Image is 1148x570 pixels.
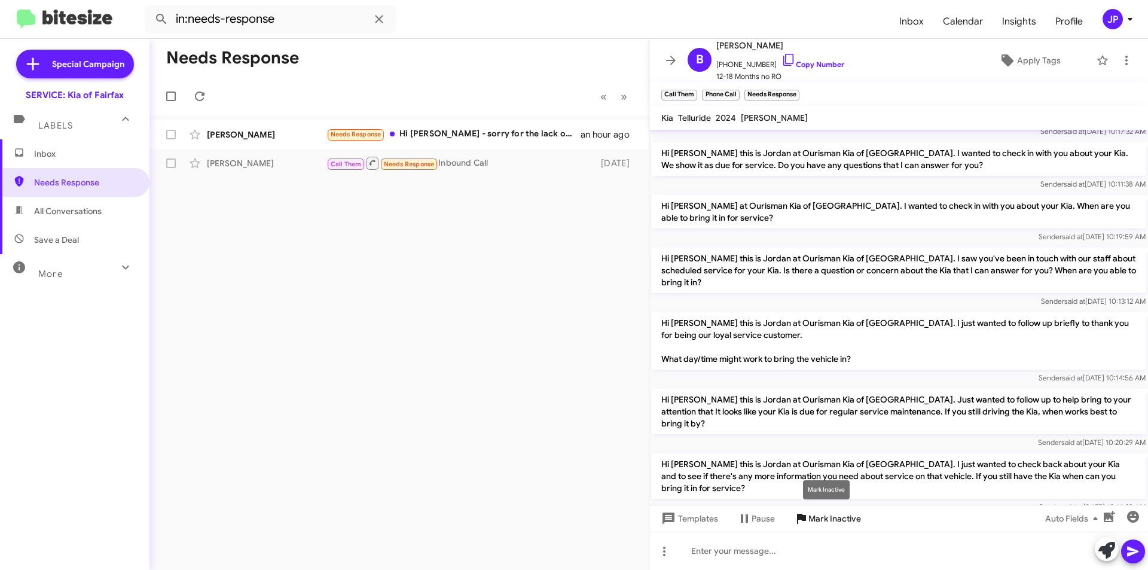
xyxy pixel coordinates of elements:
div: an hour ago [581,129,639,141]
span: Sender [DATE] 10:11:38 AM [1040,179,1146,188]
div: [DATE] [595,157,639,169]
input: Search [145,5,396,33]
span: Call Them [331,160,362,168]
button: JP [1092,9,1135,29]
span: Special Campaign [52,58,124,70]
button: Auto Fields [1036,508,1112,529]
span: Auto Fields [1045,508,1103,529]
span: said at [1062,502,1083,511]
span: Sender [DATE] 10:16:29 AM [1039,502,1146,511]
p: Hi [PERSON_NAME] this is Jordan at Ourisman Kia of [GEOGRAPHIC_DATA]. I just wanted to follow up ... [652,312,1146,370]
span: said at [1062,232,1083,241]
span: said at [1061,438,1082,447]
button: Previous [593,84,614,109]
div: Mark Inactive [803,480,850,499]
span: Needs Response [34,176,136,188]
span: Sender [DATE] 10:13:12 AM [1041,297,1146,306]
button: Next [613,84,634,109]
a: Copy Number [781,60,844,69]
span: Sender [DATE] 10:17:32 AM [1040,127,1146,136]
span: said at [1062,373,1083,382]
span: Needs Response [331,130,381,138]
span: [PERSON_NAME] [716,38,844,53]
small: Call Them [661,90,697,100]
span: Templates [659,508,718,529]
span: Sender [DATE] 10:20:29 AM [1038,438,1146,447]
span: More [38,269,63,279]
a: Special Campaign [16,50,134,78]
span: 2024 [716,112,736,123]
button: Templates [649,508,728,529]
span: 12-18 Months no RO [716,71,844,83]
span: » [621,89,627,104]
nav: Page navigation example [594,84,634,109]
span: Apply Tags [1017,50,1061,71]
span: Telluride [678,112,711,123]
a: Inbox [890,4,933,39]
span: Save a Deal [34,234,79,246]
h1: Needs Response [166,48,299,68]
button: Apply Tags [968,50,1091,71]
p: Hi [PERSON_NAME] this is Jordan at Ourisman Kia of [GEOGRAPHIC_DATA]. I wanted to check in with y... [652,142,1146,176]
small: Phone Call [702,90,739,100]
span: [PERSON_NAME] [741,112,808,123]
button: Mark Inactive [784,508,871,529]
a: Insights [993,4,1046,39]
span: « [600,89,607,104]
a: Calendar [933,4,993,39]
div: JP [1103,9,1123,29]
span: Needs Response [384,160,435,168]
span: Inbox [34,148,136,160]
div: SERVICE: Kia of Fairfax [26,89,124,101]
div: [PERSON_NAME] [207,157,326,169]
span: Labels [38,120,73,131]
button: Pause [728,508,784,529]
a: Profile [1046,4,1092,39]
span: Sender [DATE] 10:14:56 AM [1039,373,1146,382]
span: Mark Inactive [808,508,861,529]
div: Inbound Call [326,156,595,170]
div: Hi [PERSON_NAME] - sorry for the lack of response, I'd like to schedule my Kia for service soon. ... [326,127,581,141]
p: Hi [PERSON_NAME] at Ourisman Kia of [GEOGRAPHIC_DATA]. I wanted to check in with you about your K... [652,195,1146,228]
span: B [696,50,704,69]
span: said at [1064,179,1085,188]
p: Hi [PERSON_NAME] this is Jordan at Ourisman Kia of [GEOGRAPHIC_DATA]. I saw you've been in touch ... [652,248,1146,293]
div: [PERSON_NAME] [207,129,326,141]
small: Needs Response [744,90,799,100]
span: Kia [661,112,673,123]
p: Hi [PERSON_NAME] this is Jordan at Ourisman Kia of [GEOGRAPHIC_DATA]. Just wanted to follow up to... [652,389,1146,434]
span: said at [1064,127,1085,136]
span: [PHONE_NUMBER] [716,53,844,71]
span: said at [1064,297,1085,306]
span: Pause [752,508,775,529]
p: Hi [PERSON_NAME] this is Jordan at Ourisman Kia of [GEOGRAPHIC_DATA]. I just wanted to check back... [652,453,1146,499]
span: Sender [DATE] 10:19:59 AM [1039,232,1146,241]
span: All Conversations [34,205,102,217]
